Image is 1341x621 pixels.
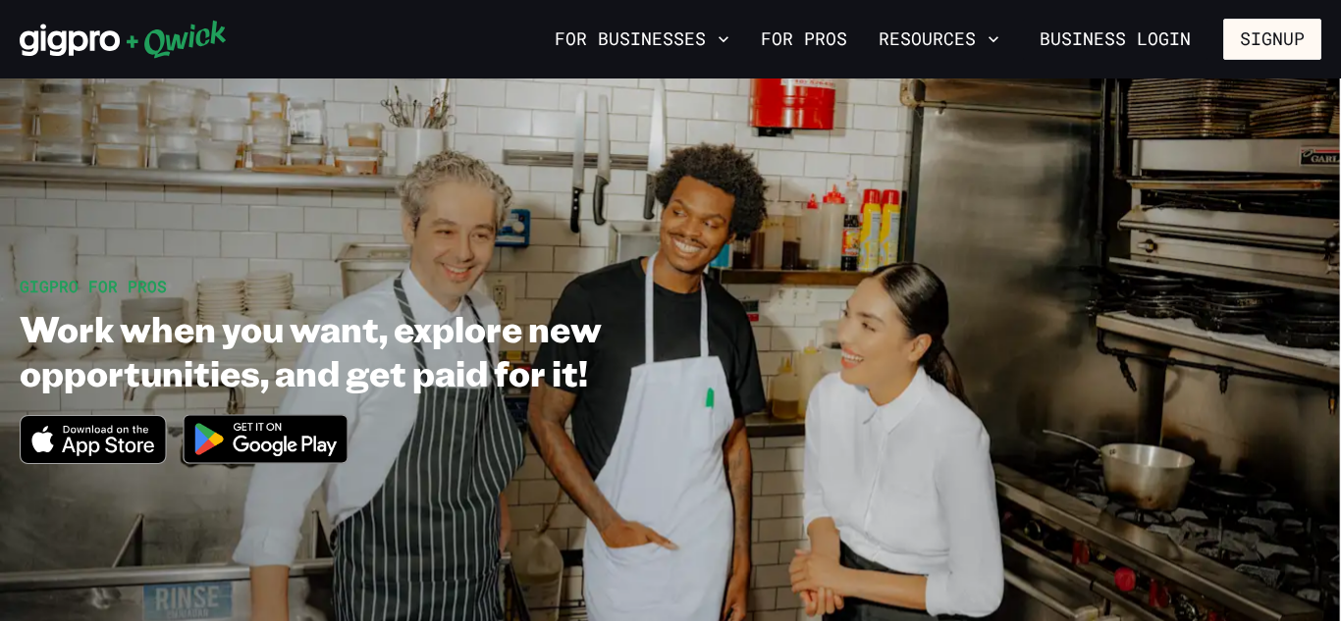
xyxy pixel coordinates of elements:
a: Business Login [1023,19,1207,60]
span: GIGPRO FOR PROS [20,276,167,296]
button: For Businesses [547,23,737,56]
img: Get it on Google Play [171,402,361,476]
h1: Work when you want, explore new opportunities, and get paid for it! [20,306,801,394]
button: Resources [871,23,1007,56]
button: Signup [1223,19,1321,60]
a: For Pros [753,23,855,56]
a: Download on the App Store [20,447,167,468]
